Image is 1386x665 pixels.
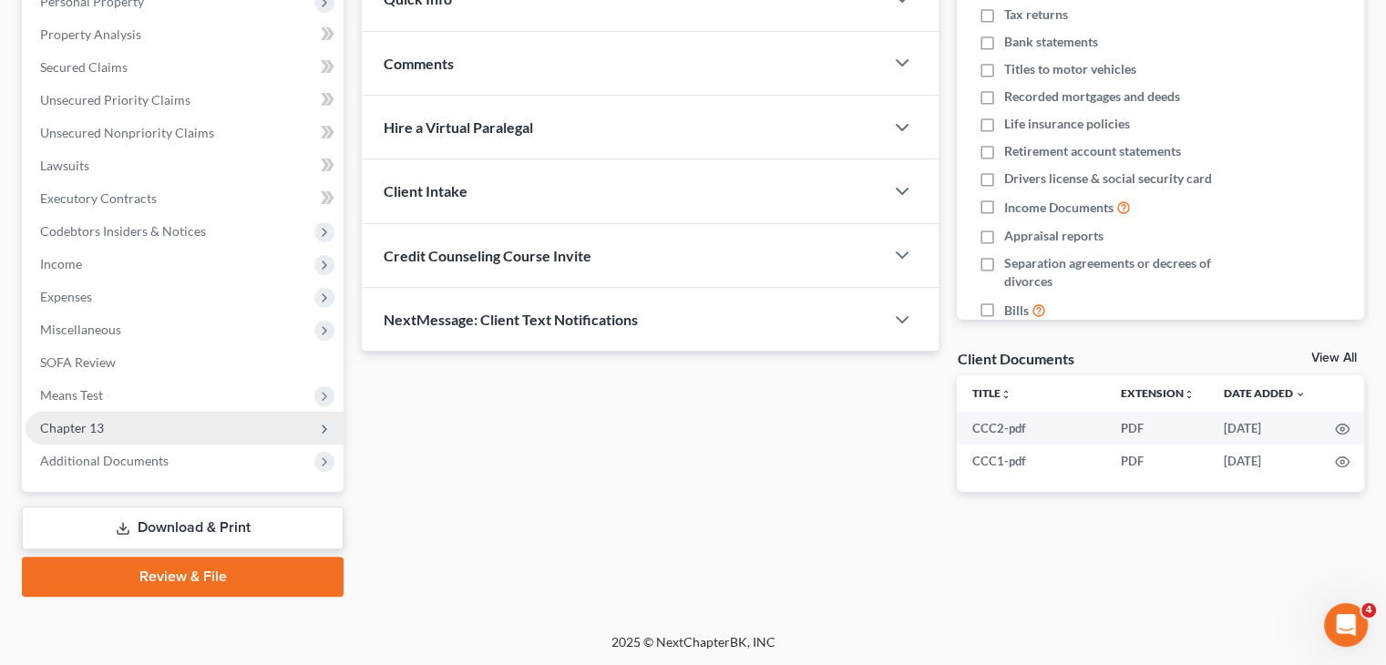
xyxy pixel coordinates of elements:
span: Unsecured Nonpriority Claims [40,125,214,140]
i: unfold_more [1000,389,1011,400]
span: Income Documents [1004,199,1114,217]
td: [DATE] [1209,412,1320,445]
span: Retirement account statements [1004,142,1181,160]
a: Date Added expand_more [1224,386,1306,400]
a: SOFA Review [26,346,344,379]
span: Additional Documents [40,453,169,468]
a: View All [1311,352,1357,364]
a: Extensionunfold_more [1121,386,1195,400]
span: Executory Contracts [40,190,157,206]
span: Miscellaneous [40,322,121,337]
a: Property Analysis [26,18,344,51]
span: Means Test [40,387,103,403]
a: Lawsuits [26,149,344,182]
span: Client Intake [384,182,467,199]
a: Secured Claims [26,51,344,84]
span: Separation agreements or decrees of divorces [1004,254,1247,291]
span: SOFA Review [40,354,116,370]
a: Review & File [22,557,344,597]
td: PDF [1106,445,1209,477]
span: Recorded mortgages and deeds [1004,87,1180,106]
a: Executory Contracts [26,182,344,215]
span: Titles to motor vehicles [1004,60,1136,78]
i: unfold_more [1184,389,1195,400]
div: Client Documents [957,349,1073,368]
span: Expenses [40,289,92,304]
span: Property Analysis [40,26,141,42]
iframe: Intercom live chat [1324,603,1368,647]
span: Hire a Virtual Paralegal [384,118,533,136]
i: expand_more [1295,389,1306,400]
span: Lawsuits [40,158,89,173]
span: Secured Claims [40,59,128,75]
span: Comments [384,55,454,72]
td: CCC2-pdf [957,412,1106,445]
span: Unsecured Priority Claims [40,92,190,107]
span: Chapter 13 [40,420,104,435]
a: Download & Print [22,506,344,549]
a: Unsecured Nonpriority Claims [26,117,344,149]
span: Bills [1004,302,1029,320]
span: Appraisal reports [1004,227,1104,245]
span: Life insurance policies [1004,115,1130,133]
span: Codebtors Insiders & Notices [40,223,206,239]
span: Drivers license & social security card [1004,169,1212,188]
span: Income [40,256,82,271]
td: [DATE] [1209,445,1320,477]
a: Unsecured Priority Claims [26,84,344,117]
a: Titleunfold_more [971,386,1011,400]
span: Bank statements [1004,33,1098,51]
td: CCC1-pdf [957,445,1106,477]
span: Tax returns [1004,5,1068,24]
span: Credit Counseling Course Invite [384,247,591,264]
span: NextMessage: Client Text Notifications [384,311,638,328]
span: 4 [1361,603,1376,618]
td: PDF [1106,412,1209,445]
